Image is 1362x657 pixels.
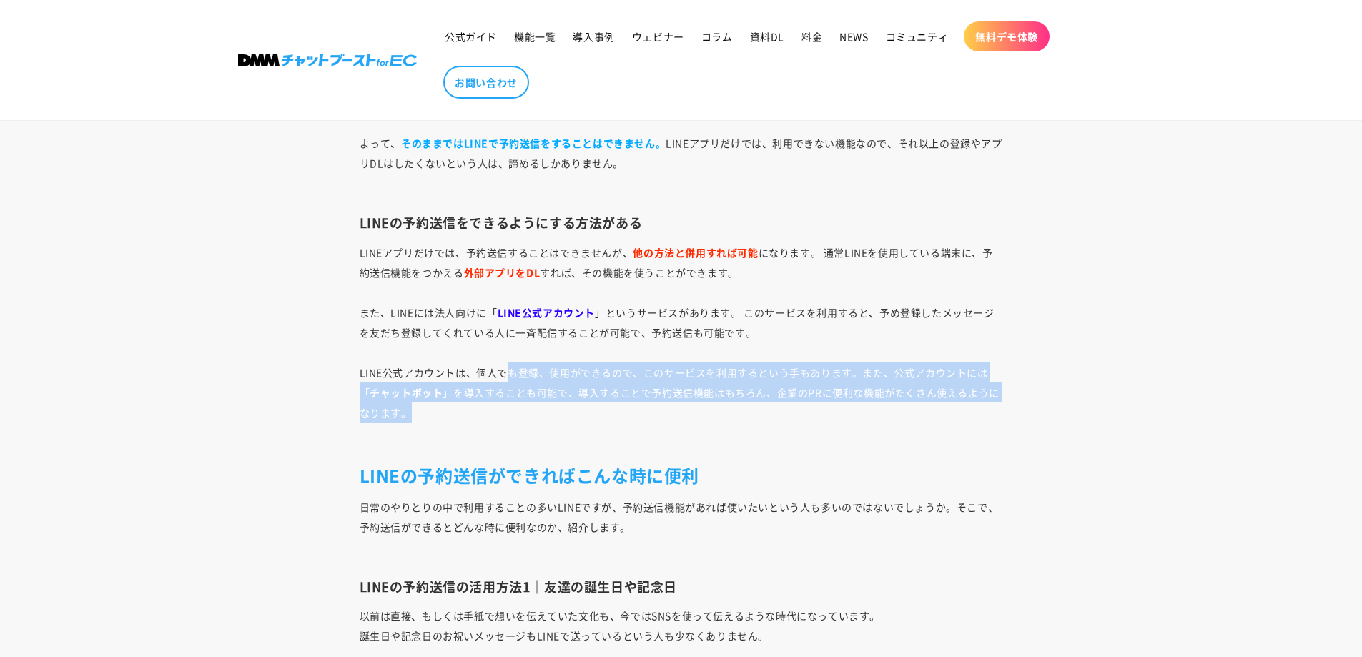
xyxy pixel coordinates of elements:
[633,245,758,260] strong: 他の方法と併用すれば可能
[360,606,1003,646] p: 以前は直接、もしくは手紙で想いを伝えていた文化も、今ではSNSを使って伝えるような時代になっています。 誕生日や記念日のお祝いメッセージもLINEで送っているという人も少なくありません。
[801,30,822,43] span: 料金
[514,30,556,43] span: 機能一覧
[564,21,623,51] a: 導入事例
[455,76,518,89] span: お問い合わせ
[360,242,1003,443] p: LINEアプリだけでは、予約送信することはできませんが、 になります。 通常LINEを使用している端末に、予約送信機能をつかえる すれば、その機能を使うことができます。 また、LINEには法人向...
[623,21,693,51] a: ウェビナー
[573,30,614,43] span: 導入事例
[401,136,666,150] strong: そのままではLINEで予約送信をすることはできません。
[693,21,741,51] a: コラム
[505,21,564,51] a: 機能一覧
[839,30,868,43] span: NEWS
[793,21,831,51] a: 料金
[360,497,1003,557] p: 日常のやりとりの中で利用することの多いLINEですが、予約送信機能があれば使いたいという人も多いのではないでしょうか。そこで、予約送信ができるとどんな時に便利なのか、紹介します。
[360,73,1003,193] p: LINEアプリで使える機能は、リアルタイムでのメッセージの送受信、ファイルの送受信、タイムラインの投稿が主で、メッセージの予約送信機能はありません。 よって、 LINEアプリだけでは、利用できな...
[238,54,417,66] img: 株式会社DMM Boost
[360,464,1003,486] h2: LINEの予約送信ができればこんな時に便利
[877,21,957,51] a: コミュニティ
[464,265,541,280] strong: 外部アプリをDL
[360,578,1003,595] h3: LINEの予約送信の活用方法1｜友達の誕生日や記念日
[498,305,596,320] strong: LINE公式アカウント
[750,30,784,43] span: 資料DL
[360,214,1003,231] h3: LINEの予約送信をできるようにする方法がある
[370,385,443,400] strong: チャットボット
[975,30,1038,43] span: 無料デモ体験
[964,21,1050,51] a: 無料デモ体験
[741,21,793,51] a: 資料DL
[701,30,733,43] span: コラム
[831,21,877,51] a: NEWS
[445,30,497,43] span: 公式ガイド
[886,30,949,43] span: コミュニティ
[443,66,529,99] a: お問い合わせ
[632,30,684,43] span: ウェビナー
[436,21,505,51] a: 公式ガイド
